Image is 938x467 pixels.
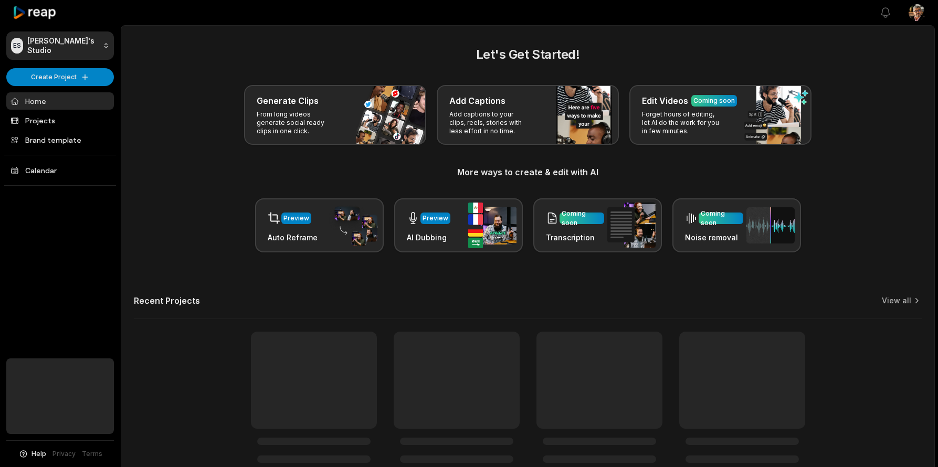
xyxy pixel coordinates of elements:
[642,94,688,107] h3: Edit Videos
[607,203,656,248] img: transcription.png
[257,94,319,107] h3: Generate Clips
[6,112,114,129] a: Projects
[134,45,922,64] h2: Let's Get Started!
[882,295,911,306] a: View all
[18,449,46,459] button: Help
[449,94,505,107] h3: Add Captions
[693,96,735,105] div: Coming soon
[283,214,309,223] div: Preview
[642,110,723,135] p: Forget hours of editing, let AI do the work for you in few minutes.
[685,232,743,243] h3: Noise removal
[82,449,102,459] a: Terms
[31,449,46,459] span: Help
[746,207,795,243] img: noise_removal.png
[701,209,741,228] div: Coming soon
[27,36,99,55] p: [PERSON_NAME]'s Studio
[6,68,114,86] button: Create Project
[268,232,318,243] h3: Auto Reframe
[407,232,450,243] h3: AI Dubbing
[257,110,338,135] p: From long videos generate social ready clips in one click.
[423,214,448,223] div: Preview
[546,232,604,243] h3: Transcription
[329,205,377,246] img: auto_reframe.png
[449,110,531,135] p: Add captions to your clips, reels, stories with less effort in no time.
[11,38,23,54] div: ES
[6,131,114,148] a: Brand template
[52,449,76,459] a: Privacy
[134,295,200,306] h2: Recent Projects
[468,203,517,248] img: ai_dubbing.png
[134,166,922,178] h3: More ways to create & edit with AI
[6,162,114,179] a: Calendar
[6,92,114,110] a: Home
[562,209,602,228] div: Coming soon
